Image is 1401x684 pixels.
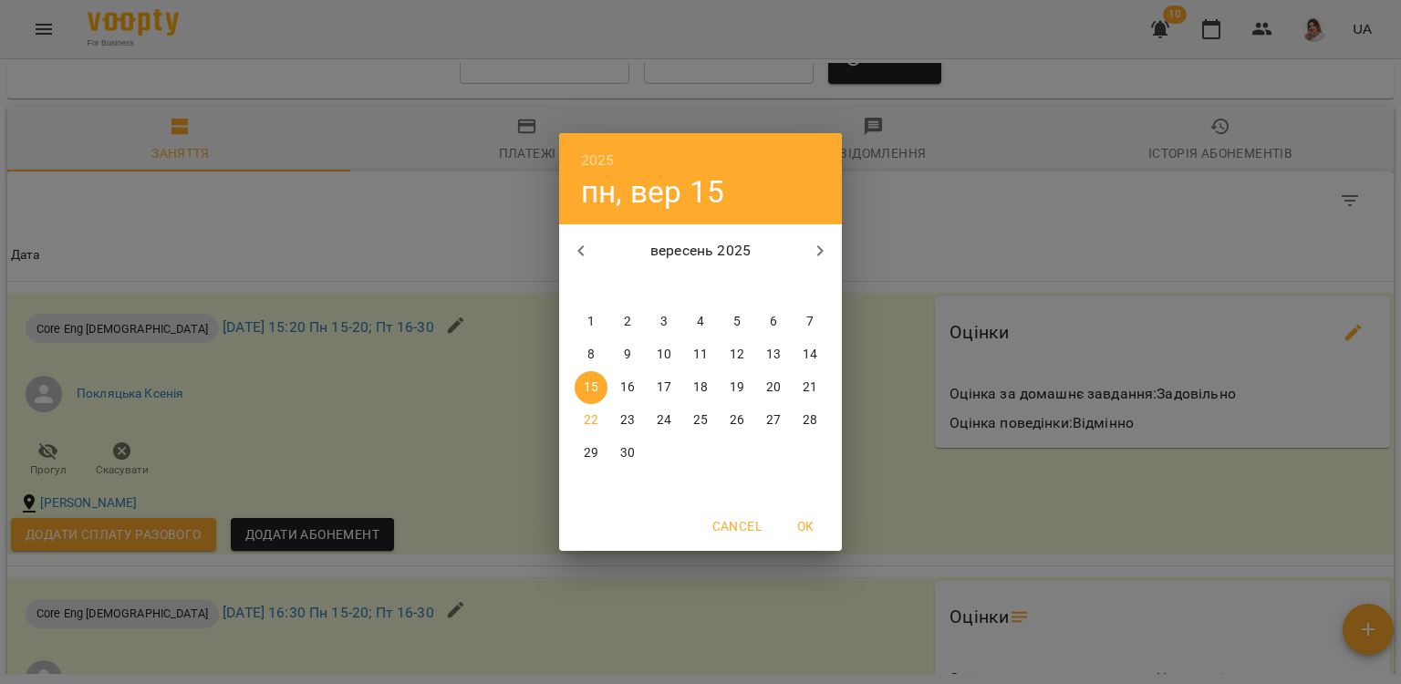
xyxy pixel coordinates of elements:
[721,338,753,371] button: 12
[657,411,671,430] p: 24
[721,404,753,437] button: 26
[697,313,704,331] p: 4
[648,404,680,437] button: 24
[803,378,817,397] p: 21
[803,411,817,430] p: 28
[684,306,717,338] button: 4
[575,306,607,338] button: 1
[684,404,717,437] button: 25
[794,371,826,404] button: 21
[624,346,631,364] p: 9
[660,313,668,331] p: 3
[721,371,753,404] button: 19
[648,278,680,296] span: ср
[648,371,680,404] button: 17
[757,338,790,371] button: 13
[770,313,777,331] p: 6
[575,278,607,296] span: пн
[587,346,595,364] p: 8
[712,515,762,537] span: Cancel
[611,306,644,338] button: 2
[575,404,607,437] button: 22
[693,411,708,430] p: 25
[794,306,826,338] button: 7
[611,338,644,371] button: 9
[757,306,790,338] button: 6
[794,338,826,371] button: 14
[603,240,799,262] p: вересень 2025
[794,404,826,437] button: 28
[721,306,753,338] button: 5
[766,378,781,397] p: 20
[757,371,790,404] button: 20
[757,278,790,296] span: сб
[705,510,769,543] button: Cancel
[587,313,595,331] p: 1
[584,411,598,430] p: 22
[693,346,708,364] p: 11
[581,148,615,173] button: 2025
[784,515,827,537] span: OK
[648,338,680,371] button: 10
[575,338,607,371] button: 8
[721,278,753,296] span: пт
[575,371,607,404] button: 15
[730,378,744,397] p: 19
[611,278,644,296] span: вт
[684,338,717,371] button: 11
[684,371,717,404] button: 18
[757,404,790,437] button: 27
[794,278,826,296] span: нд
[766,411,781,430] p: 27
[575,437,607,470] button: 29
[648,306,680,338] button: 3
[611,404,644,437] button: 23
[684,278,717,296] span: чт
[693,378,708,397] p: 18
[620,378,635,397] p: 16
[581,173,724,211] button: пн, вер 15
[620,444,635,462] p: 30
[806,313,814,331] p: 7
[730,411,744,430] p: 26
[657,378,671,397] p: 17
[620,411,635,430] p: 23
[584,444,598,462] p: 29
[766,346,781,364] p: 13
[624,313,631,331] p: 2
[584,378,598,397] p: 15
[611,437,644,470] button: 30
[730,346,744,364] p: 12
[776,510,835,543] button: OK
[657,346,671,364] p: 10
[611,371,644,404] button: 16
[803,346,817,364] p: 14
[733,313,741,331] p: 5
